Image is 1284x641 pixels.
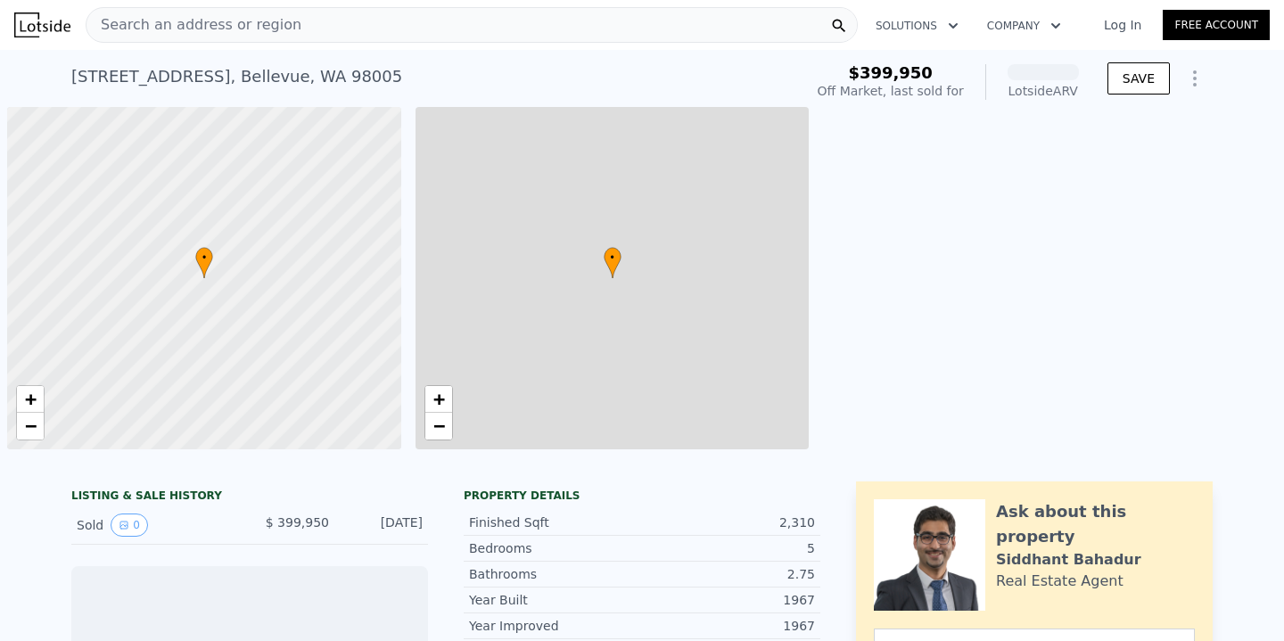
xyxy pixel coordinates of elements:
[1177,61,1213,96] button: Show Options
[996,571,1123,592] div: Real Estate Agent
[1082,16,1163,34] a: Log In
[848,63,933,82] span: $399,950
[432,415,444,437] span: −
[642,591,815,609] div: 1967
[343,514,423,537] div: [DATE]
[195,250,213,266] span: •
[464,489,820,503] div: Property details
[71,489,428,506] div: LISTING & SALE HISTORY
[1163,10,1270,40] a: Free Account
[14,12,70,37] img: Lotside
[71,64,402,89] div: [STREET_ADDRESS] , Bellevue , WA 98005
[861,10,973,42] button: Solutions
[469,514,642,531] div: Finished Sqft
[425,386,452,413] a: Zoom in
[604,247,621,278] div: •
[642,565,815,583] div: 2.75
[469,539,642,557] div: Bedrooms
[266,515,329,530] span: $ 399,950
[818,82,964,100] div: Off Market, last sold for
[996,549,1141,571] div: Siddhant Bahadur
[432,388,444,410] span: +
[25,415,37,437] span: −
[1008,82,1079,100] div: Lotside ARV
[469,591,642,609] div: Year Built
[425,413,452,440] a: Zoom out
[642,539,815,557] div: 5
[469,565,642,583] div: Bathrooms
[111,514,148,537] button: View historical data
[973,10,1075,42] button: Company
[996,499,1195,549] div: Ask about this property
[1107,62,1170,95] button: SAVE
[195,247,213,278] div: •
[17,386,44,413] a: Zoom in
[25,388,37,410] span: +
[642,617,815,635] div: 1967
[77,514,235,537] div: Sold
[17,413,44,440] a: Zoom out
[604,250,621,266] span: •
[86,14,301,36] span: Search an address or region
[642,514,815,531] div: 2,310
[469,617,642,635] div: Year Improved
